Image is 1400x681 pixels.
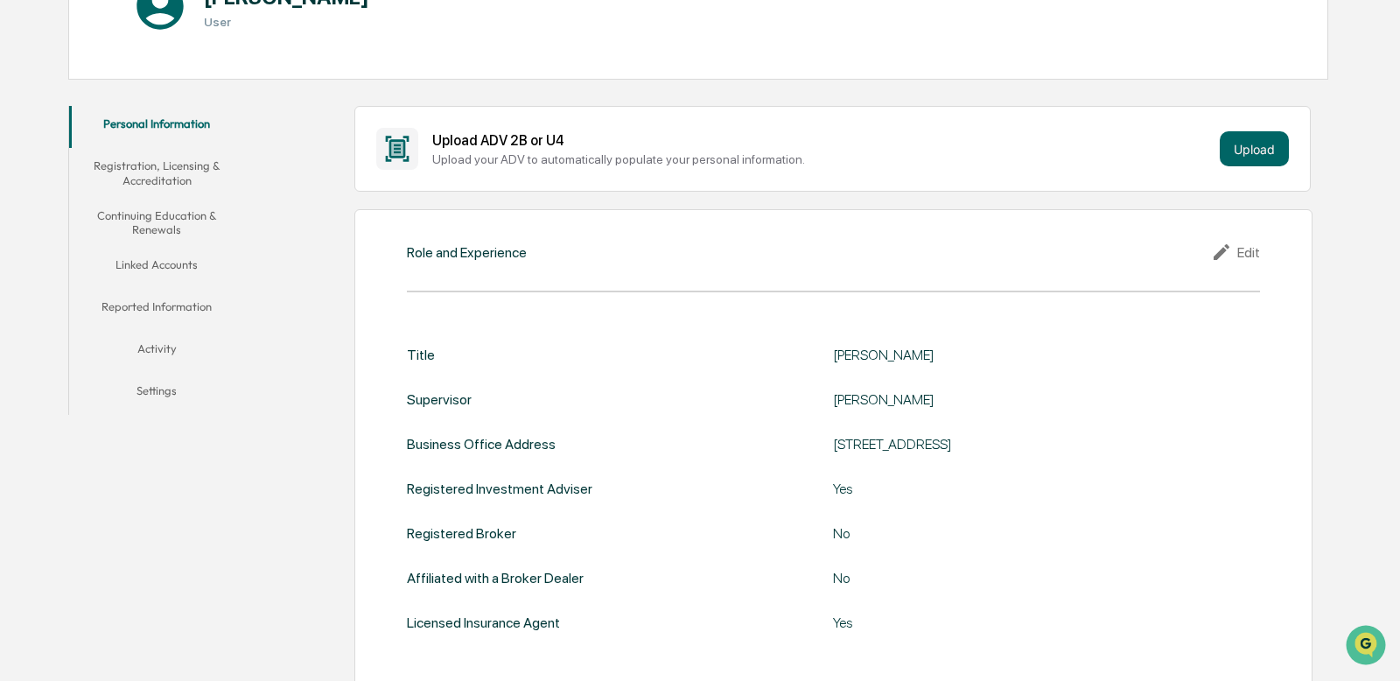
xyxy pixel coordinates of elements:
[127,222,141,236] div: 🗄️
[17,37,318,65] p: How can we help?
[1344,623,1391,670] iframe: Open customer support
[833,436,1259,453] div: [STREET_ADDRESS]
[120,214,224,245] a: 🗄️Attestations
[144,221,217,238] span: Attestations
[35,254,110,271] span: Data Lookup
[833,391,1259,408] div: [PERSON_NAME]
[407,391,472,408] div: Supervisor
[833,614,1259,631] div: Yes
[35,221,113,238] span: Preclearance
[407,436,556,453] div: Business Office Address
[69,247,245,289] button: Linked Accounts
[59,151,221,165] div: We're available if you need us!
[69,373,245,415] button: Settings
[69,289,245,331] button: Reported Information
[17,222,31,236] div: 🖐️
[69,106,245,415] div: secondary tabs example
[833,570,1259,586] div: No
[407,525,516,542] div: Registered Broker
[407,614,560,631] div: Licensed Insurance Agent
[407,244,527,261] div: Role and Experience
[432,132,1213,149] div: Upload ADV 2B or U4
[69,331,245,373] button: Activity
[10,214,120,245] a: 🖐️Preclearance
[204,15,369,29] h3: User
[10,247,117,278] a: 🔎Data Lookup
[17,134,49,165] img: 1746055101610-c473b297-6a78-478c-a979-82029cc54cd1
[407,570,584,586] div: Affiliated with a Broker Dealer
[1211,242,1260,263] div: Edit
[833,481,1259,497] div: Yes
[432,152,1213,166] div: Upload your ADV to automatically populate your personal information.
[17,256,31,270] div: 🔎
[69,148,245,198] button: Registration, Licensing & Accreditation
[69,198,245,248] button: Continuing Education & Renewals
[833,525,1259,542] div: No
[407,481,592,497] div: Registered Investment Adviser
[1220,131,1289,166] button: Upload
[69,106,245,148] button: Personal Information
[297,139,318,160] button: Start new chat
[833,347,1259,363] div: [PERSON_NAME]
[174,297,212,310] span: Pylon
[59,134,287,151] div: Start new chat
[123,296,212,310] a: Powered byPylon
[407,347,435,363] div: Title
